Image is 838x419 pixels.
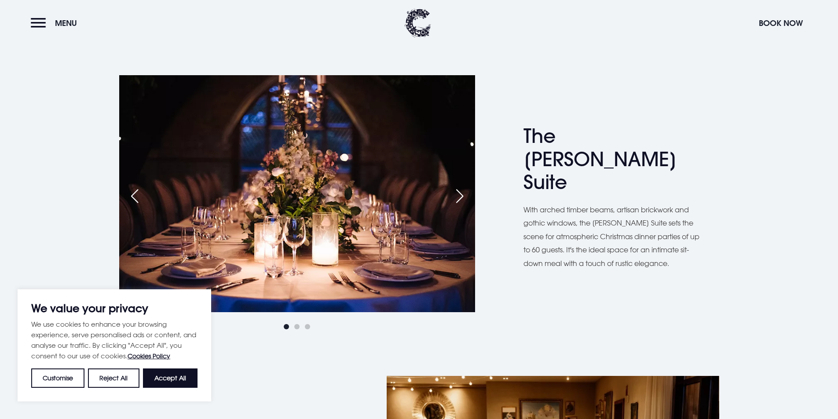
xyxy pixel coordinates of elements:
[128,352,170,360] a: Cookies Policy
[31,14,81,33] button: Menu
[31,303,198,313] p: We value your privacy
[55,18,77,28] span: Menu
[405,9,431,37] img: Clandeboye Lodge
[305,324,310,329] span: Go to slide 3
[284,324,289,329] span: Go to slide 1
[143,368,198,388] button: Accept All
[754,14,807,33] button: Book Now
[523,203,704,270] p: With arched timber beams, artisan brickwork and gothic windows, the [PERSON_NAME] Suite sets the ...
[31,368,84,388] button: Customise
[31,319,198,361] p: We use cookies to enhance your browsing experience, serve personalised ads or content, and analys...
[18,289,211,401] div: We value your privacy
[449,186,471,206] div: Next slide
[124,186,146,206] div: Previous slide
[119,75,475,312] img: Close up of table set up with flowers and candles at an event venue in Northern Ireland.
[294,324,300,329] span: Go to slide 2
[88,368,139,388] button: Reject All
[475,75,831,312] img: Blackwood-Suite-Christmas.jpg
[523,124,695,194] h2: The [PERSON_NAME] Suite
